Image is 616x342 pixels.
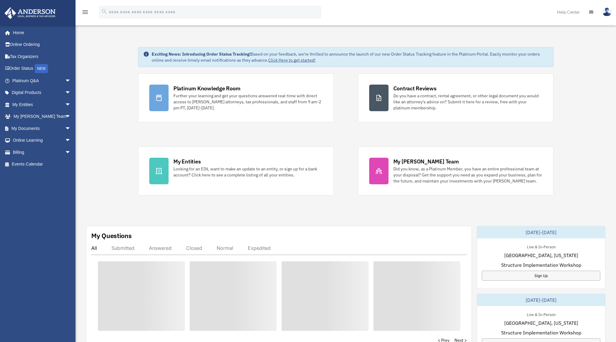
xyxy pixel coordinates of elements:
[4,158,80,170] a: Events Calendar
[4,111,80,123] a: My [PERSON_NAME] Teamarrow_drop_down
[602,8,611,16] img: User Pic
[501,329,581,336] span: Structure Implementation Workshop
[82,8,89,16] i: menu
[138,147,334,195] a: My Entities Looking for an EIN, want to make an update to an entity, or sign up for a bank accoun...
[4,146,80,158] a: Billingarrow_drop_down
[4,39,80,51] a: Online Ordering
[4,87,80,99] a: Digital Productsarrow_drop_down
[4,122,80,134] a: My Documentsarrow_drop_down
[501,261,581,269] span: Structure Implementation Workshop
[65,98,77,111] span: arrow_drop_down
[477,294,605,306] div: [DATE]-[DATE]
[186,245,202,251] div: Closed
[152,51,548,63] div: Based on your feedback, we're thrilled to announce the launch of our new Order Status Tracking fe...
[522,243,560,250] div: Live & In-Person
[504,252,578,259] span: [GEOGRAPHIC_DATA], [US_STATE]
[4,134,80,147] a: Online Learningarrow_drop_down
[393,158,459,165] div: My [PERSON_NAME] Team
[4,75,80,87] a: Platinum Q&Aarrow_drop_down
[482,271,600,281] a: Sign Up
[91,245,97,251] div: All
[4,27,77,39] a: Home
[173,158,201,165] div: My Entities
[65,146,77,159] span: arrow_drop_down
[65,87,77,99] span: arrow_drop_down
[111,245,134,251] div: Submitted
[152,51,251,57] strong: Exciting News: Introducing Order Status Tracking!
[393,166,543,184] div: Did you know, as a Platinum Member, you have an entire professional team at your disposal? Get th...
[358,73,554,122] a: Contract Reviews Do you have a contract, rental agreement, or other legal document you would like...
[65,111,77,123] span: arrow_drop_down
[149,245,172,251] div: Answered
[393,85,437,92] div: Contract Reviews
[91,231,132,240] div: My Questions
[393,93,543,111] div: Do you have a contract, rental agreement, or other legal document you would like an attorney's ad...
[4,98,80,111] a: My Entitiesarrow_drop_down
[173,85,240,92] div: Platinum Knowledge Room
[477,226,605,238] div: [DATE]-[DATE]
[248,245,271,251] div: Expedited
[101,8,108,15] i: search
[82,11,89,16] a: menu
[65,122,77,135] span: arrow_drop_down
[4,50,80,63] a: Tax Organizers
[358,147,554,195] a: My [PERSON_NAME] Team Did you know, as a Platinum Member, you have an entire professional team at...
[522,311,560,317] div: Live & In-Person
[3,7,57,19] img: Anderson Advisors Platinum Portal
[65,75,77,87] span: arrow_drop_down
[35,64,48,73] div: NEW
[173,93,323,111] div: Further your learning and get your questions answered real-time with direct access to [PERSON_NAM...
[138,73,334,122] a: Platinum Knowledge Room Further your learning and get your questions answered real-time with dire...
[173,166,323,178] div: Looking for an EIN, want to make an update to an entity, or sign up for a bank account? Click her...
[217,245,233,251] div: Normal
[4,63,80,75] a: Order StatusNEW
[504,319,578,327] span: [GEOGRAPHIC_DATA], [US_STATE]
[268,57,315,63] a: Click Here to get started!
[65,134,77,147] span: arrow_drop_down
